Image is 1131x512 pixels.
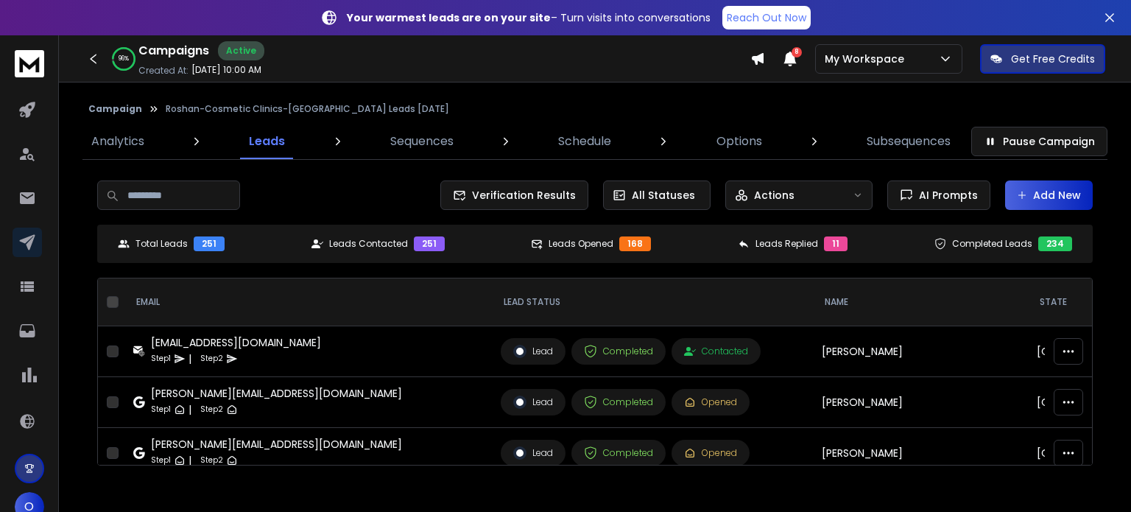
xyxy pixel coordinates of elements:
[684,447,737,459] div: Opened
[867,133,951,150] p: Subsequences
[188,453,191,468] p: |
[619,236,651,251] div: 168
[166,103,449,115] p: Roshan-Cosmetic Clinics-[GEOGRAPHIC_DATA] Leads [DATE]
[708,124,771,159] a: Options
[549,124,620,159] a: Schedule
[194,236,225,251] div: 251
[813,278,1028,326] th: NAME
[813,428,1028,479] td: [PERSON_NAME]
[218,41,264,60] div: Active
[414,236,445,251] div: 251
[151,437,402,452] div: [PERSON_NAME][EMAIL_ADDRESS][DOMAIN_NAME]
[151,386,402,401] div: [PERSON_NAME][EMAIL_ADDRESS][DOMAIN_NAME]
[513,345,553,358] div: Lead
[191,64,261,76] p: [DATE] 10:00 AM
[792,47,802,57] span: 8
[390,133,454,150] p: Sequences
[716,133,762,150] p: Options
[151,351,171,366] p: Step 1
[151,335,321,350] div: [EMAIL_ADDRESS][DOMAIN_NAME]
[188,351,191,366] p: |
[913,188,978,203] span: AI Prompts
[887,180,990,210] button: AI Prompts
[119,55,129,63] p: 96 %
[584,345,653,358] div: Completed
[200,453,223,468] p: Step 2
[1038,236,1072,251] div: 234
[138,65,188,77] p: Created At:
[513,446,553,460] div: Lead
[549,238,613,250] p: Leads Opened
[632,188,695,203] p: All Statuses
[347,10,711,25] p: – Turn visits into conversations
[151,453,171,468] p: Step 1
[240,124,294,159] a: Leads
[200,402,223,417] p: Step 2
[381,124,462,159] a: Sequences
[952,238,1032,250] p: Completed Leads
[151,402,171,417] p: Step 1
[858,124,959,159] a: Subsequences
[755,238,818,250] p: Leads Replied
[584,446,653,460] div: Completed
[1005,180,1093,210] button: Add New
[188,402,191,417] p: |
[466,188,576,203] span: Verification Results
[347,10,551,25] strong: Your warmest leads are on your site
[492,278,813,326] th: LEAD STATUS
[971,127,1107,156] button: Pause Campaign
[824,236,848,251] div: 11
[1011,52,1095,66] p: Get Free Credits
[980,44,1105,74] button: Get Free Credits
[813,377,1028,428] td: [PERSON_NAME]
[440,180,588,210] button: Verification Results
[15,50,44,77] img: logo
[684,396,737,408] div: Opened
[513,396,553,409] div: Lead
[727,10,806,25] p: Reach Out Now
[200,351,223,366] p: Step 2
[91,133,144,150] p: Analytics
[754,188,794,203] p: Actions
[88,103,142,115] button: Campaign
[135,238,188,250] p: Total Leads
[684,346,748,357] div: Contacted
[329,238,408,250] p: Leads Contacted
[82,124,153,159] a: Analytics
[249,133,285,150] p: Leads
[813,326,1028,377] td: [PERSON_NAME]
[584,396,653,409] div: Completed
[558,133,611,150] p: Schedule
[138,42,209,60] h1: Campaigns
[825,52,910,66] p: My Workspace
[124,278,492,326] th: EMAIL
[722,6,811,29] a: Reach Out Now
